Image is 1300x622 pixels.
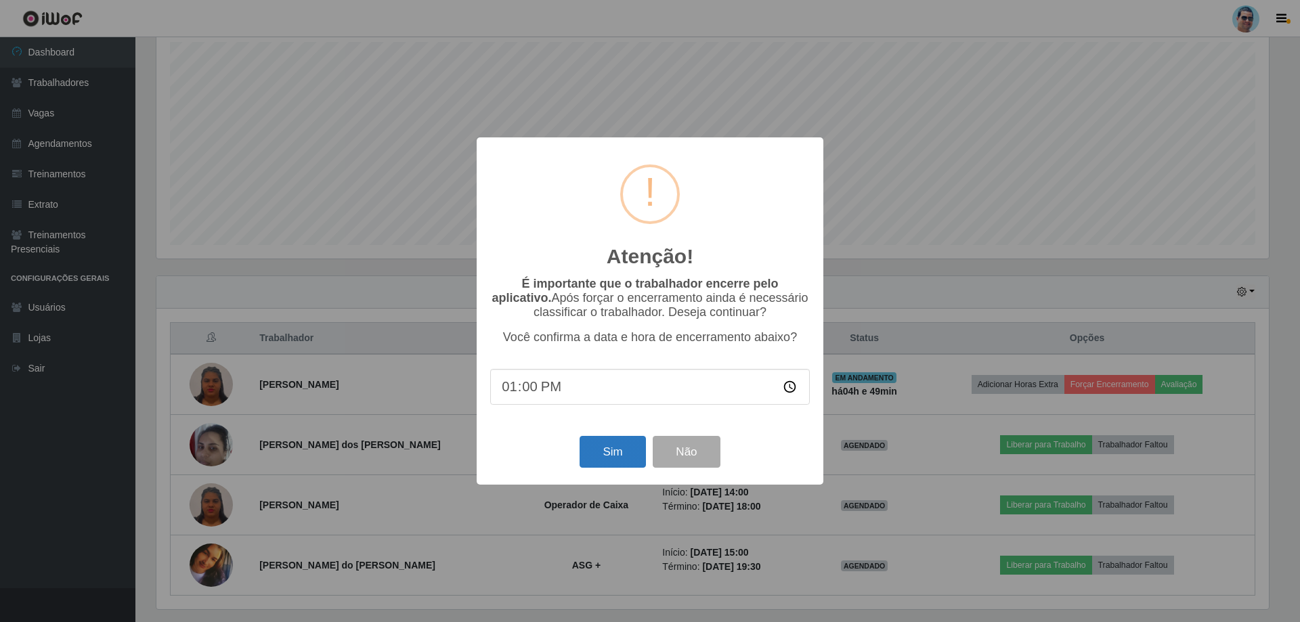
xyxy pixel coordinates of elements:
b: É importante que o trabalhador encerre pelo aplicativo. [492,277,778,305]
p: Você confirma a data e hora de encerramento abaixo? [490,330,810,345]
button: Sim [580,436,645,468]
h2: Atenção! [607,244,693,269]
p: Após forçar o encerramento ainda é necessário classificar o trabalhador. Deseja continuar? [490,277,810,319]
button: Não [653,436,720,468]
